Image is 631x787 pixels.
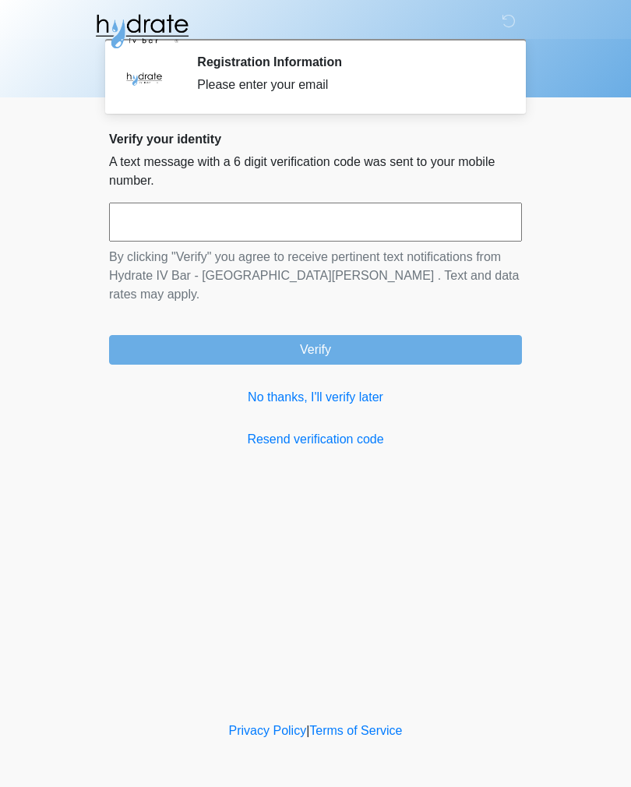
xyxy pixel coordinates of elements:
[109,388,522,407] a: No thanks, I'll verify later
[109,153,522,190] p: A text message with a 6 digit verification code was sent to your mobile number.
[109,132,522,146] h2: Verify your identity
[306,724,309,737] a: |
[109,335,522,365] button: Verify
[121,55,167,101] img: Agent Avatar
[309,724,402,737] a: Terms of Service
[109,248,522,304] p: By clicking "Verify" you agree to receive pertinent text notifications from Hydrate IV Bar - [GEO...
[229,724,307,737] a: Privacy Policy
[197,76,499,94] div: Please enter your email
[93,12,190,51] img: Hydrate IV Bar - Fort Collins Logo
[109,430,522,449] a: Resend verification code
